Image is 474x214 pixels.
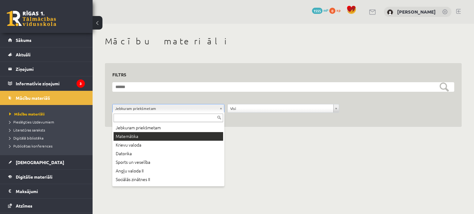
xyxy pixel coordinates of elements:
div: Jebkuram priekšmetam [114,123,223,132]
div: Angļu valoda II [114,167,223,175]
div: Uzņēmējdarbības pamati (Specializētais kurss) [114,184,223,192]
div: Sociālās zinātnes II [114,175,223,184]
div: Datorika [114,149,223,158]
div: Sports un veselība [114,158,223,167]
div: Matemātika [114,132,223,141]
div: Krievu valoda [114,141,223,149]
